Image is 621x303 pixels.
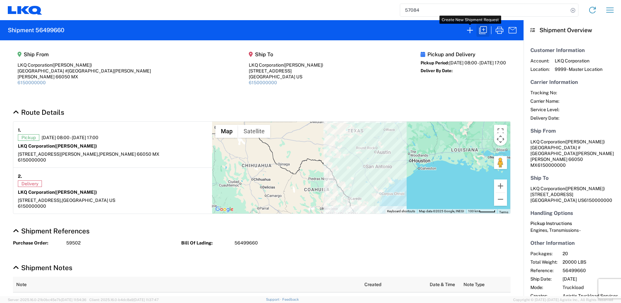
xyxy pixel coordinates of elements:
[42,135,98,140] span: [DATE] 08:00 - [DATE] 17:00
[563,268,618,273] span: 56499660
[66,240,81,246] span: 59502
[530,139,565,144] span: LKQ Corporation
[18,190,97,195] strong: LKQ Corporation
[249,51,323,58] h5: Ship To
[530,227,614,233] div: Engines, Transmissions -
[387,209,415,214] button: Keyboard shortcuts
[52,62,92,68] span: ([PERSON_NAME])
[494,156,507,169] button: Drag Pegman onto the map to open Street View
[563,276,618,282] span: [DATE]
[530,66,550,72] span: Location:
[13,264,72,272] a: Hide Details
[530,186,614,203] address: [GEOGRAPHIC_DATA] US
[361,277,426,292] th: Created
[238,125,270,138] button: Show satellite imagery
[530,58,550,64] span: Account:
[8,298,86,302] span: Server: 2025.16.0-21b0bc45e7b
[181,240,230,246] strong: Bill Of Lading:
[249,74,323,80] div: [GEOGRAPHIC_DATA] US
[494,179,507,192] button: Zoom in
[530,175,614,181] h5: Ship To
[249,62,323,68] div: LKQ Corporation
[468,209,479,213] span: 100 km
[18,157,208,163] div: 6150000000
[18,172,22,180] strong: 2.
[61,298,86,302] span: [DATE] 11:54:36
[133,298,159,302] span: [DATE] 11:37:47
[563,259,618,265] span: 20000 LBS
[530,115,559,121] span: Delivery Date:
[13,240,62,246] strong: Purchase Order:
[18,134,39,141] span: Pickup
[18,51,151,58] h5: Ship From
[530,293,557,299] span: Creator:
[214,205,235,214] a: Open this area in Google Maps (opens a new window)
[266,297,282,301] a: Support
[530,139,614,168] address: [PERSON_NAME] 66050 MX
[426,277,460,292] th: Date & Time
[563,251,618,257] span: 20
[565,139,605,144] span: ([PERSON_NAME])
[18,62,151,68] div: LKQ Corporation
[555,58,602,64] span: LKQ Corporation
[530,268,557,273] span: Reference:
[524,20,621,40] header: Shipment Overview
[563,284,618,290] span: Truckload
[18,68,151,74] div: [GEOGRAPHIC_DATA] #[GEOGRAPHIC_DATA][PERSON_NAME]
[530,221,614,226] h6: Pickup Instructions
[530,128,614,134] h5: Ship From
[18,180,42,187] span: Delivery
[99,151,159,157] span: [PERSON_NAME] 66050 MX
[62,198,115,203] span: [GEOGRAPHIC_DATA] US
[460,277,511,292] th: Note Type
[18,80,46,85] a: 6150000000
[215,125,238,138] button: Show street map
[584,198,612,203] span: 6150000000
[494,193,507,206] button: Zoom out
[421,51,506,58] h5: Pickup and Delivery
[530,107,559,112] span: Service Level:
[13,227,90,235] a: Hide Details
[18,74,151,80] div: [PERSON_NAME] 66050 MX
[18,203,208,209] div: 6150000000
[18,143,97,149] strong: LKQ Corporation
[214,205,235,214] img: Google
[530,276,557,282] span: Ship Date:
[8,26,64,34] h2: Shipment 56499660
[530,79,614,85] h5: Carrier Information
[18,126,21,134] strong: 1.
[530,210,614,216] h5: Handling Options
[538,163,566,168] span: 6150000000
[513,297,613,303] span: Copyright © [DATE]-[DATE] Agistix Inc., All Rights Reserved
[530,251,557,257] span: Packages:
[530,186,605,197] span: LKQ Corporation [STREET_ADDRESS]
[530,259,557,265] span: Total Weight:
[18,151,99,157] span: [STREET_ADDRESS][PERSON_NAME],
[13,277,361,292] th: Note
[563,293,618,299] span: Agistix Truckload Services
[530,90,559,96] span: Tracking No:
[400,4,568,16] input: Shipment, tracking or reference number
[55,190,97,195] span: ([PERSON_NAME])
[13,108,64,116] a: Hide Details
[55,143,97,149] span: ([PERSON_NAME])
[18,198,62,203] span: [STREET_ADDRESS],
[421,60,449,65] span: Pickup Period:
[555,66,602,72] span: 9999 - Master Location
[249,80,277,85] a: 6150000000
[530,284,557,290] span: Mode:
[494,125,507,138] button: Toggle fullscreen view
[494,133,507,146] button: Map camera controls
[282,297,299,301] a: Feedback
[89,298,159,302] span: Client: 2025.16.0-b4dc8a9
[466,209,497,214] button: Map Scale: 100 km per 46 pixels
[530,47,614,53] h5: Customer Information
[565,186,605,191] span: ([PERSON_NAME])
[530,98,559,104] span: Carrier Name:
[499,210,508,214] a: Terms
[530,145,614,156] span: [GEOGRAPHIC_DATA] #[GEOGRAPHIC_DATA][PERSON_NAME]
[284,62,323,68] span: ([PERSON_NAME])
[449,60,506,65] span: [DATE] 08:00 - [DATE] 17:00
[421,68,453,73] span: Deliver By Date:
[234,240,258,246] span: 56499660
